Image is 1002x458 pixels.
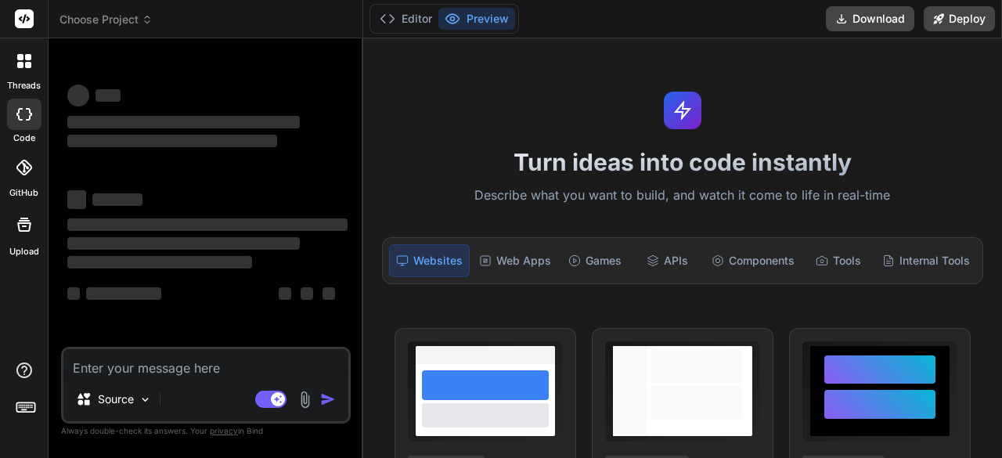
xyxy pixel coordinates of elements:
[59,12,153,27] span: Choose Project
[320,391,336,407] img: icon
[67,256,252,269] span: ‌
[67,237,300,250] span: ‌
[438,8,515,30] button: Preview
[98,391,134,407] p: Source
[633,244,701,277] div: APIs
[9,245,39,258] label: Upload
[67,135,277,147] span: ‌
[373,8,438,30] button: Editor
[373,186,993,206] p: Describe what you want to build, and watch it come to life in real-time
[279,287,291,300] span: ‌
[67,85,89,106] span: ‌
[473,244,557,277] div: Web Apps
[296,391,314,409] img: attachment
[9,186,38,200] label: GitHub
[61,424,351,438] p: Always double-check its answers. Your in Bind
[67,190,86,209] span: ‌
[67,218,348,231] span: ‌
[323,287,335,300] span: ‌
[92,193,142,206] span: ‌
[924,6,995,31] button: Deploy
[13,132,35,145] label: code
[804,244,873,277] div: Tools
[389,244,470,277] div: Websites
[301,287,313,300] span: ‌
[139,393,152,406] img: Pick Models
[7,79,41,92] label: threads
[67,116,300,128] span: ‌
[705,244,801,277] div: Components
[86,287,161,300] span: ‌
[876,244,976,277] div: Internal Tools
[96,89,121,102] span: ‌
[210,426,238,435] span: privacy
[67,287,80,300] span: ‌
[560,244,629,277] div: Games
[373,148,993,176] h1: Turn ideas into code instantly
[826,6,914,31] button: Download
